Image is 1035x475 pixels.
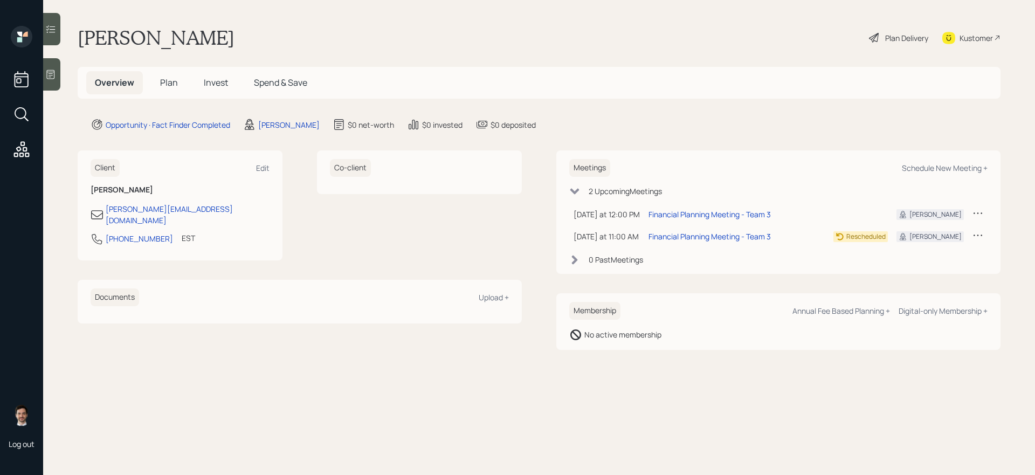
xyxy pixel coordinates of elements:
[902,163,988,173] div: Schedule New Meeting +
[258,119,320,130] div: [PERSON_NAME]
[574,209,640,220] div: [DATE] at 12:00 PM
[648,209,771,220] div: Financial Planning Meeting - Team 3
[348,119,394,130] div: $0 net-worth
[106,119,230,130] div: Opportunity · Fact Finder Completed
[491,119,536,130] div: $0 deposited
[574,231,640,242] div: [DATE] at 11:00 AM
[569,159,610,177] h6: Meetings
[330,159,371,177] h6: Co-client
[106,203,270,226] div: [PERSON_NAME][EMAIL_ADDRESS][DOMAIN_NAME]
[204,77,228,88] span: Invest
[91,185,270,195] h6: [PERSON_NAME]
[11,404,32,426] img: jonah-coleman-headshot.png
[256,163,270,173] div: Edit
[78,26,234,50] h1: [PERSON_NAME]
[589,185,662,197] div: 2 Upcoming Meeting s
[648,231,771,242] div: Financial Planning Meeting - Team 3
[91,288,139,306] h6: Documents
[182,232,195,244] div: EST
[885,32,928,44] div: Plan Delivery
[589,254,643,265] div: 0 Past Meeting s
[899,306,988,316] div: Digital-only Membership +
[909,232,962,242] div: [PERSON_NAME]
[960,32,993,44] div: Kustomer
[792,306,890,316] div: Annual Fee Based Planning +
[422,119,463,130] div: $0 invested
[254,77,307,88] span: Spend & Save
[584,329,661,340] div: No active membership
[95,77,134,88] span: Overview
[569,302,620,320] h6: Membership
[91,159,120,177] h6: Client
[9,439,34,449] div: Log out
[479,292,509,302] div: Upload +
[909,210,962,219] div: [PERSON_NAME]
[846,232,886,242] div: Rescheduled
[160,77,178,88] span: Plan
[106,233,173,244] div: [PHONE_NUMBER]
